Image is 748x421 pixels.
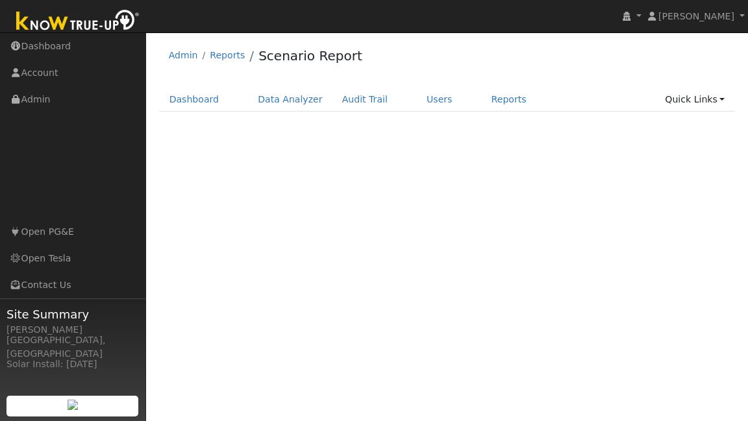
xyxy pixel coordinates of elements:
img: Know True-Up [10,7,146,36]
span: [PERSON_NAME] [658,11,734,21]
a: Dashboard [160,88,229,112]
div: [GEOGRAPHIC_DATA], [GEOGRAPHIC_DATA] [6,333,139,361]
a: Audit Trail [332,88,397,112]
div: Solar Install: [DATE] [6,357,139,371]
div: [PERSON_NAME] [6,323,139,337]
a: Users [417,88,462,112]
a: Quick Links [655,88,734,112]
span: Site Summary [6,306,139,323]
a: Data Analyzer [248,88,332,112]
a: Reports [210,50,245,60]
a: Scenario Report [258,48,362,64]
a: Admin [169,50,198,60]
img: retrieve [68,400,78,410]
a: Reports [482,88,536,112]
